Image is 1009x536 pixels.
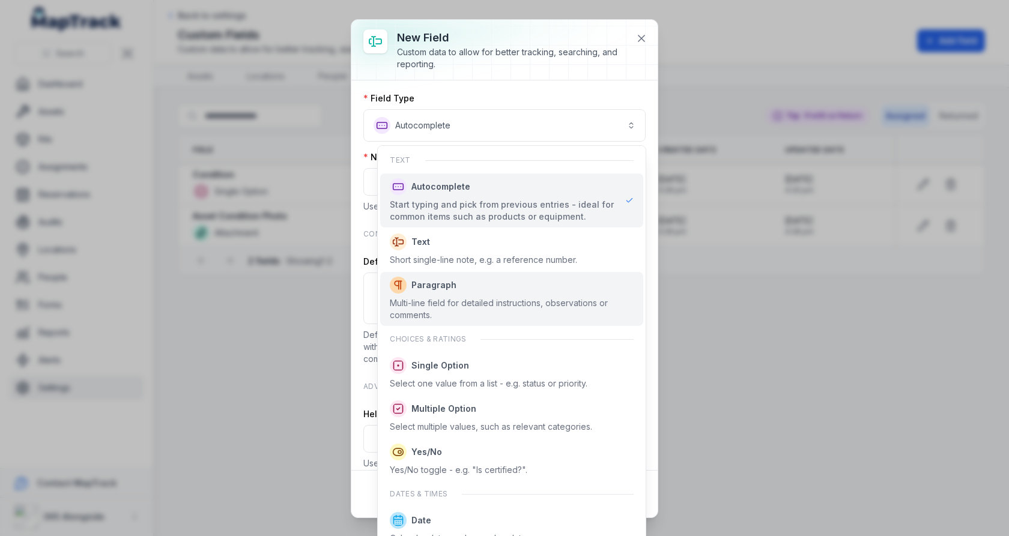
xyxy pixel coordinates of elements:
[363,109,646,142] button: Autocomplete
[390,421,592,433] div: Select multiple values, such as relevant categories.
[411,279,456,291] span: Paragraph
[390,464,527,476] div: Yes/No toggle - e.g. "Is certified?".
[411,514,431,526] span: Date
[411,403,476,415] span: Multiple Option
[411,360,469,372] span: Single Option
[390,378,587,390] div: Select one value from a list - e.g. status or priority.
[380,327,643,351] div: Choices & ratings
[390,297,633,321] div: Multi-line field for detailed instructions, observations or comments.
[380,148,643,172] div: Text
[411,181,470,193] span: Autocomplete
[380,482,643,506] div: Dates & times
[390,254,577,266] div: Short single-line note, e.g. a reference number.
[411,236,430,248] span: Text
[390,199,615,223] div: Start typing and pick from previous entries - ideal for common items such as products or equipment.
[411,446,442,458] span: Yes/No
